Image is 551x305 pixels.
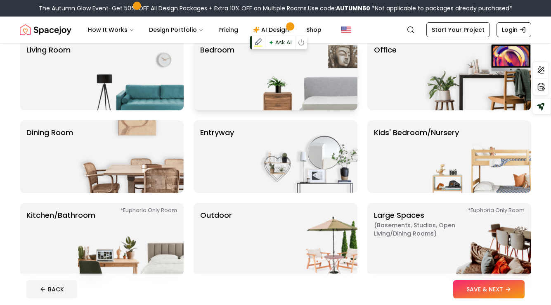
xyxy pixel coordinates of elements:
p: Bedroom [200,44,234,104]
p: Kids' Bedroom/Nursery [374,127,459,186]
a: Spacejoy [20,21,71,38]
img: Spacejoy Logo [20,21,71,38]
span: ( Basements, Studios, Open living/dining rooms ) [374,221,477,238]
nav: Main [81,21,328,38]
a: AI Design [246,21,298,38]
img: United States [341,25,351,35]
img: Kids' Bedroom/Nursery [426,120,531,193]
button: BACK [26,280,77,298]
img: Dining Room [78,120,184,193]
a: Login [497,22,531,37]
p: Outdoor [200,210,232,269]
img: Kitchen/Bathroom *Euphoria Only [78,203,184,276]
a: Pricing [212,21,245,38]
button: How It Works [81,21,141,38]
p: Kitchen/Bathroom [26,210,95,269]
b: AUTUMN50 [336,4,370,12]
p: entryway [200,127,234,186]
span: Use code: [308,4,370,12]
a: Start Your Project [426,22,490,37]
div: The Autumn Glow Event-Get 50% OFF All Design Packages + Extra 10% OFF on Multiple Rooms. [39,4,512,12]
span: *Not applicable to packages already purchased* [370,4,512,12]
button: Design Portfolio [142,21,210,38]
img: Living Room [78,38,184,110]
img: entryway [252,120,357,193]
img: Large Spaces *Euphoria Only [426,203,531,276]
p: Dining Room [26,127,73,186]
a: Shop [300,21,328,38]
p: Office [374,44,397,104]
nav: Global [20,17,531,43]
img: Bedroom [252,38,357,110]
img: Office [426,38,531,110]
button: SAVE & NEXT [453,280,525,298]
p: Living Room [26,44,71,104]
p: Large Spaces [374,210,477,269]
span: Ask AI [267,37,293,48]
img: Outdoor [252,203,357,276]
